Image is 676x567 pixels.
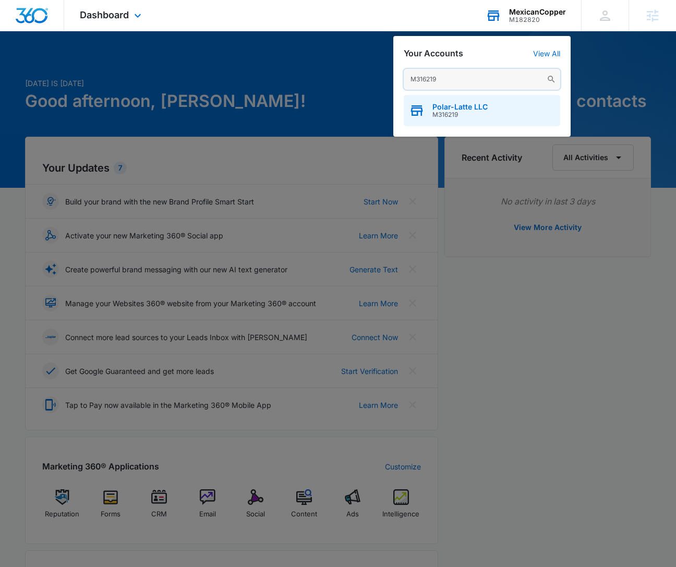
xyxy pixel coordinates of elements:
span: Dashboard [80,9,129,20]
span: M316219 [432,111,488,118]
span: Polar-Latte LLC [432,103,488,111]
a: View All [533,49,560,58]
button: Polar-Latte LLCM316219 [404,95,560,126]
div: account name [509,8,566,16]
input: Search Accounts [404,69,560,90]
div: account id [509,16,566,23]
h2: Your Accounts [404,49,463,58]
